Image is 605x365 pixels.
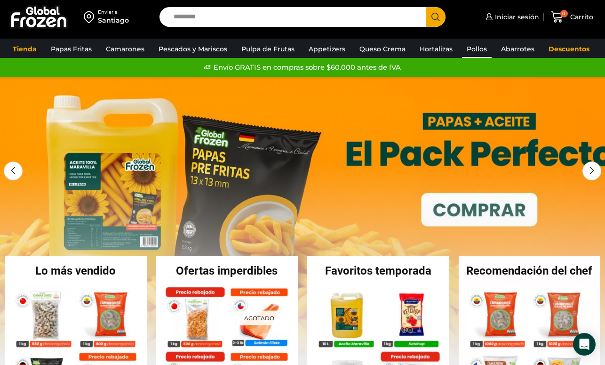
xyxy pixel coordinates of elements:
[84,9,98,25] img: address-field-icon.svg
[355,40,410,58] a: Queso Crema
[573,333,596,356] div: Open Intercom Messenger
[549,6,596,28] a: 0 Carrito
[8,40,41,58] a: Tienda
[237,40,299,58] a: Pulpa de Frutas
[4,162,23,180] div: Previous slide
[568,12,593,22] span: Carrito
[426,7,446,27] button: Search button
[544,40,594,58] a: Descuentos
[154,40,232,58] a: Pescados y Mariscos
[493,12,539,22] span: Iniciar sesión
[98,16,129,25] div: Santiago
[5,265,147,276] h2: Lo más vendido
[496,40,539,58] a: Abarrotes
[415,40,457,58] a: Hortalizas
[156,265,298,276] h2: Ofertas imperdibles
[462,40,492,58] a: Pollos
[237,311,280,325] p: Agotado
[101,40,149,58] a: Camarones
[98,9,129,16] div: Enviar a
[483,8,539,26] a: Iniciar sesión
[560,10,568,17] span: 0
[46,40,96,58] a: Papas Fritas
[582,162,601,180] div: Next slide
[307,265,449,276] h2: Favoritos temporada
[304,40,350,58] a: Appetizers
[459,265,601,276] h2: Recomendación del chef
